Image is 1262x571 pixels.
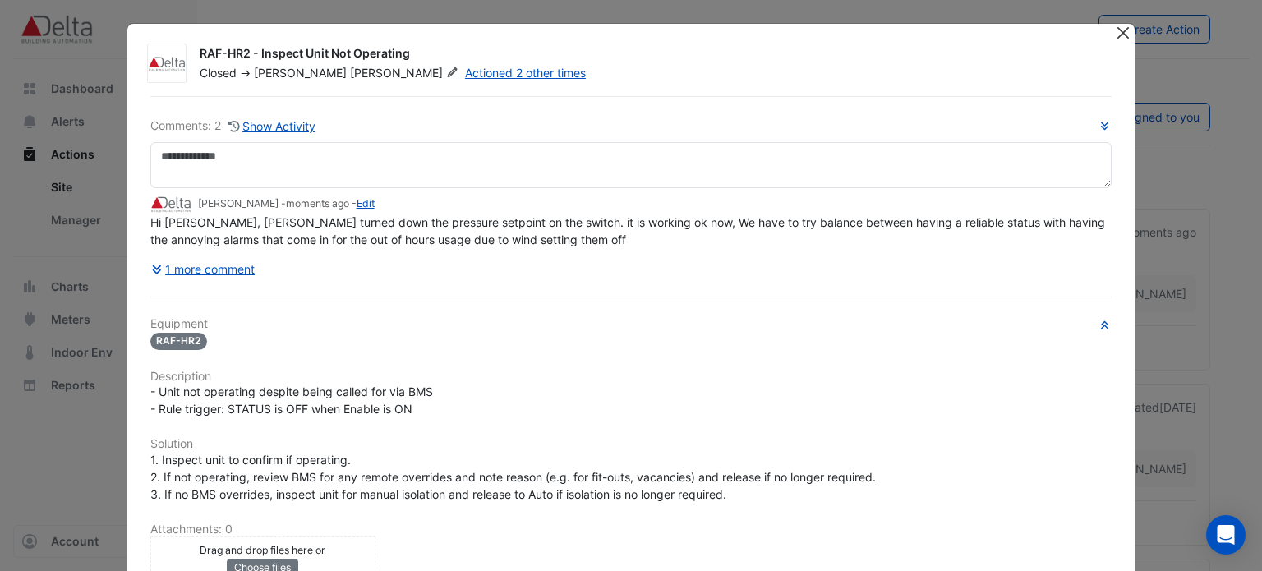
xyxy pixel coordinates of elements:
[200,45,1096,65] div: RAF-HR2 - Inspect Unit Not Operating
[350,65,462,81] span: [PERSON_NAME]
[286,197,349,210] span: 2025-08-25 10:01:35
[150,385,433,416] span: - Unit not operating despite being called for via BMS - Rule trigger: STATUS is OFF when Enable i...
[150,333,208,350] span: RAF-HR2
[240,66,251,80] span: ->
[1206,515,1246,555] div: Open Intercom Messenger
[150,196,191,214] img: Delta Building Automation
[150,117,317,136] div: Comments: 2
[150,437,1112,451] h6: Solution
[150,370,1112,384] h6: Description
[198,196,375,211] small: [PERSON_NAME] - -
[150,317,1112,331] h6: Equipment
[200,544,325,556] small: Drag and drop files here or
[357,197,375,210] a: Edit
[150,453,876,501] span: 1. Inspect unit to confirm if operating. 2. If not operating, review BMS for any remote overrides...
[148,56,186,72] img: Delta Building Automation
[150,215,1108,246] span: Hi [PERSON_NAME], [PERSON_NAME] turned down the pressure setpoint on the switch. it is working ok...
[150,255,256,283] button: 1 more comment
[200,66,237,80] span: Closed
[228,117,317,136] button: Show Activity
[254,66,347,80] span: [PERSON_NAME]
[150,523,1112,536] h6: Attachments: 0
[465,66,586,80] a: Actioned 2 other times
[1114,24,1131,41] button: Close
